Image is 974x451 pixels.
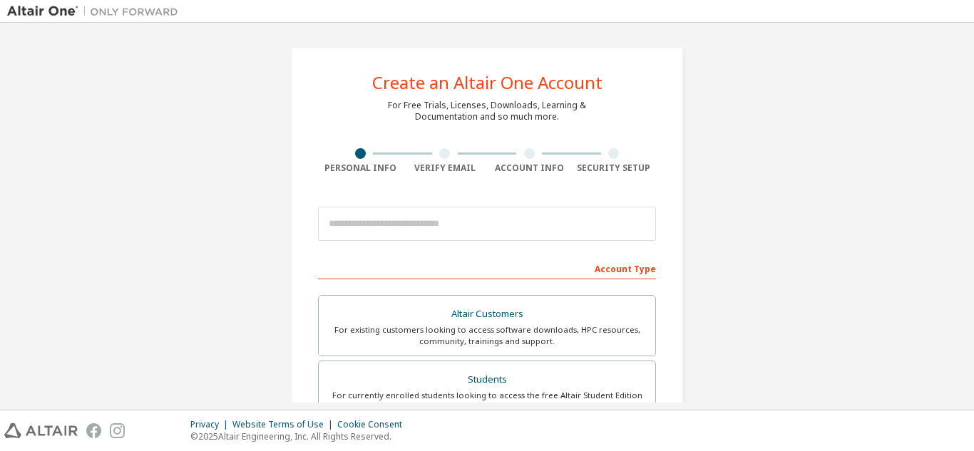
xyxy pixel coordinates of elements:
div: Security Setup [572,162,657,174]
div: For existing customers looking to access software downloads, HPC resources, community, trainings ... [327,324,647,347]
div: For Free Trials, Licenses, Downloads, Learning & Documentation and so much more. [388,100,586,123]
div: Website Terms of Use [232,419,337,430]
img: instagram.svg [110,423,125,438]
div: Verify Email [403,162,488,174]
div: Personal Info [318,162,403,174]
div: Account Type [318,256,656,279]
p: © 2025 Altair Engineering, Inc. All Rights Reserved. [190,430,411,442]
div: Account Info [487,162,572,174]
div: Students [327,370,647,390]
div: Privacy [190,419,232,430]
div: Cookie Consent [337,419,411,430]
img: altair_logo.svg [4,423,78,438]
div: Create an Altair One Account [372,74,603,91]
div: Altair Customers [327,304,647,324]
img: Altair One [7,4,185,19]
div: For currently enrolled students looking to access the free Altair Student Edition bundle and all ... [327,390,647,413]
img: facebook.svg [86,423,101,438]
